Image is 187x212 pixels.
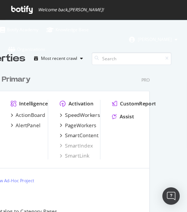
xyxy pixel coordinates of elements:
[16,122,41,129] div: AlertPanel
[60,152,89,159] a: SmartLink
[141,77,150,83] div: Pro
[11,111,45,119] a: ActionBoard
[41,56,77,61] div: Most recent crawl
[65,132,99,139] div: SmartContent
[138,36,172,42] span: Sara Hall
[112,113,134,120] a: Assist
[60,142,93,149] a: SmartIndex
[11,122,41,129] a: AlertPanel
[16,111,45,119] div: ActionBoard
[120,100,159,107] div: CustomReports
[162,187,180,205] div: Open Intercom Messenger
[65,111,100,119] div: SpeedWorkers
[68,100,93,107] div: Activation
[38,7,104,13] span: Welcome back, [PERSON_NAME] !
[46,26,89,33] div: Knowledge Base
[112,100,159,107] a: CustomReports
[60,122,96,129] a: PageWorkers
[65,122,96,129] div: PageWorkers
[123,34,183,45] button: [PERSON_NAME]
[46,20,89,40] a: Knowledge Base
[60,111,100,119] a: SpeedWorkers
[8,46,45,53] div: Organizations
[120,113,134,120] div: Assist
[8,40,45,59] a: Organizations
[60,132,99,139] a: SmartContent
[19,100,48,107] div: Intelligence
